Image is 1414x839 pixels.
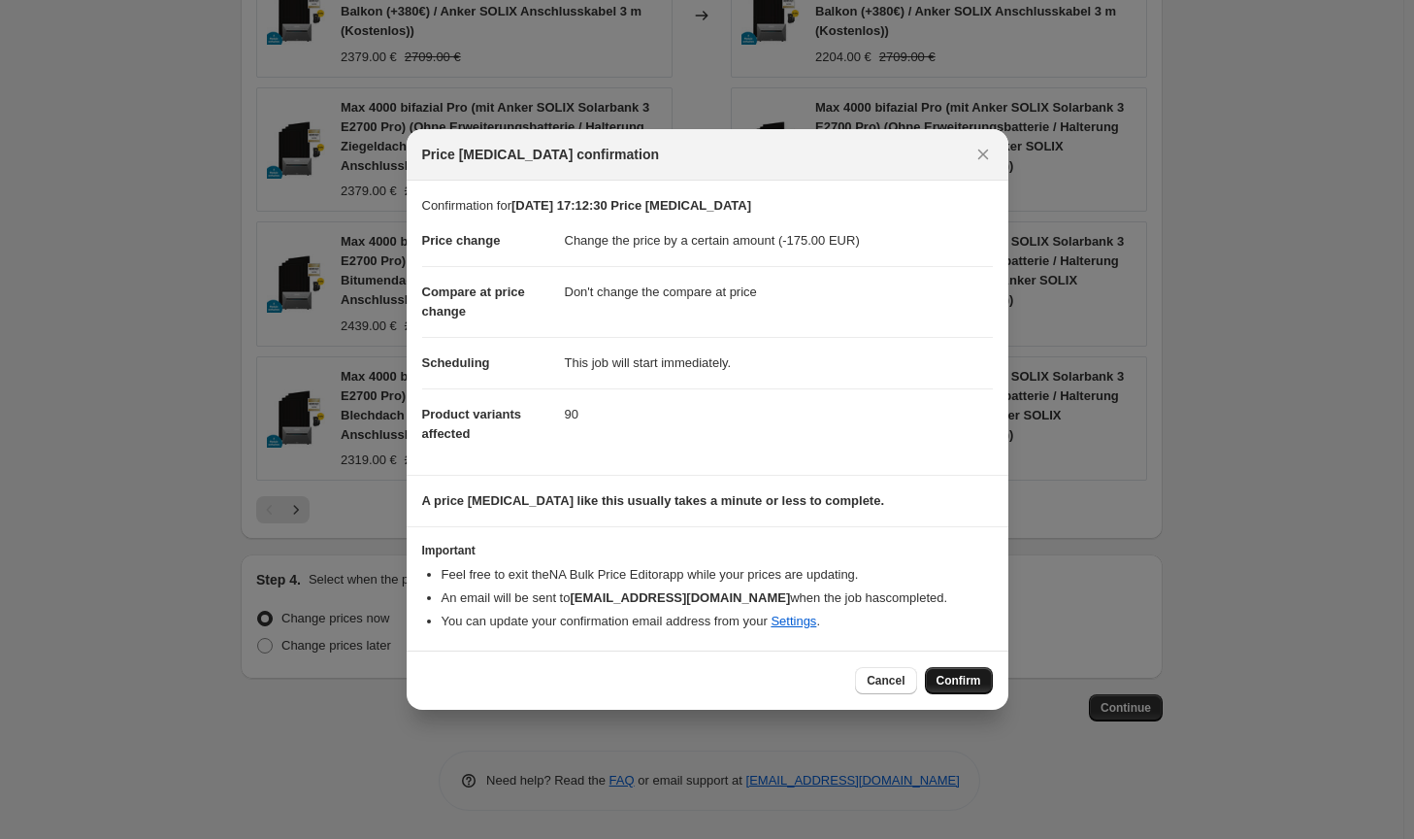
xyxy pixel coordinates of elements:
span: Price [MEDICAL_DATA] confirmation [422,145,660,164]
b: [EMAIL_ADDRESS][DOMAIN_NAME] [570,590,790,605]
li: An email will be sent to when the job has completed . [442,588,993,608]
dd: This job will start immediately. [565,337,993,388]
p: Confirmation for [422,196,993,216]
span: Confirm [937,673,981,688]
button: Close [970,141,997,168]
li: You can update your confirmation email address from your . [442,612,993,631]
span: Price change [422,233,501,248]
h3: Important [422,543,993,558]
span: Scheduling [422,355,490,370]
button: Confirm [925,667,993,694]
span: Product variants affected [422,407,522,441]
b: A price [MEDICAL_DATA] like this usually takes a minute or less to complete. [422,493,885,508]
dd: Don't change the compare at price [565,266,993,318]
a: Settings [771,614,816,628]
span: Cancel [867,673,904,688]
dd: Change the price by a certain amount (-175.00 EUR) [565,216,993,266]
b: [DATE] 17:12:30 Price [MEDICAL_DATA] [511,198,751,213]
span: Compare at price change [422,285,525,319]
dd: 90 [565,388,993,440]
button: Cancel [855,667,916,694]
li: Feel free to exit the NA Bulk Price Editor app while your prices are updating. [442,565,993,585]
